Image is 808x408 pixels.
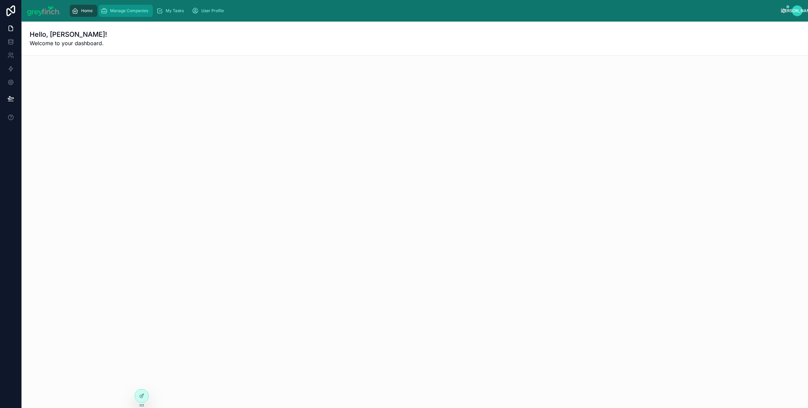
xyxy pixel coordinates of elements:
[81,8,93,13] span: Home
[30,30,107,39] h1: Hello, [PERSON_NAME]!
[99,5,153,17] a: Manage Companies
[190,5,229,17] a: User Profile
[27,5,61,16] img: App logo
[154,5,189,17] a: My Tasks
[30,39,107,47] span: Welcome to your dashboard.
[201,8,224,13] span: User Profile
[66,3,781,18] div: scrollable content
[70,5,97,17] a: Home
[166,8,184,13] span: My Tasks
[110,8,148,13] span: Manage Companies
